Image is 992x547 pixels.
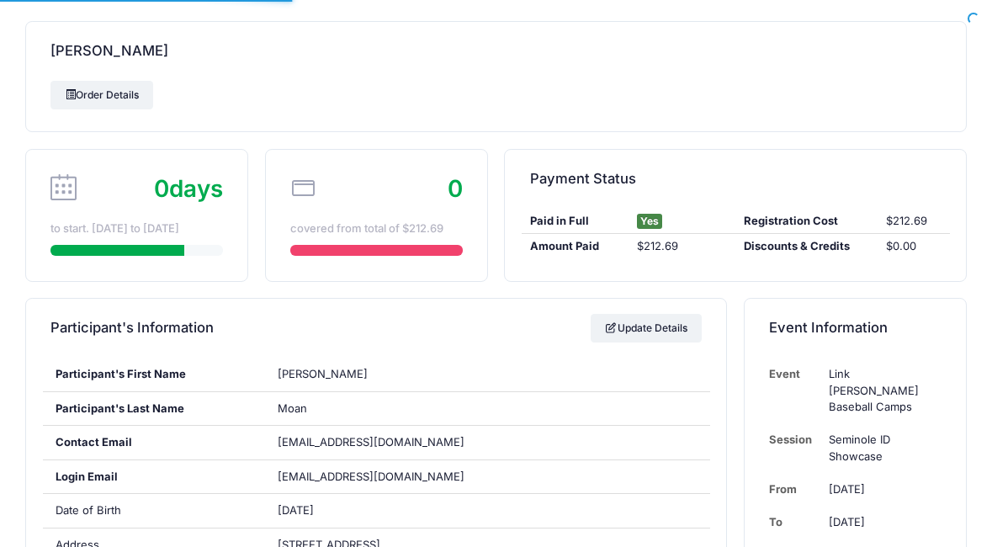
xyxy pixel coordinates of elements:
[820,473,942,506] td: [DATE]
[522,238,629,255] div: Amount Paid
[591,314,703,343] a: Update Details
[50,81,153,109] a: Order Details
[278,401,307,415] span: Moan
[769,423,820,473] td: Session
[50,28,168,76] h4: [PERSON_NAME]
[769,305,888,353] h4: Event Information
[820,506,942,539] td: [DATE]
[43,494,265,528] div: Date of Birth
[154,172,223,207] div: days
[43,460,265,494] div: Login Email
[769,506,820,539] td: To
[154,174,169,203] span: 0
[820,423,942,473] td: Seminole ID Showcase
[278,435,464,449] span: [EMAIL_ADDRESS][DOMAIN_NAME]
[43,426,265,459] div: Contact Email
[278,469,488,486] span: [EMAIL_ADDRESS][DOMAIN_NAME]
[278,503,314,517] span: [DATE]
[278,367,368,380] span: [PERSON_NAME]
[43,392,265,426] div: Participant's Last Name
[735,213,878,230] div: Registration Cost
[820,358,942,423] td: Link [PERSON_NAME] Baseball Camps
[50,305,214,353] h4: Participant's Information
[878,238,950,255] div: $0.00
[878,213,950,230] div: $212.69
[290,220,463,237] div: covered from total of $212.69
[43,358,265,391] div: Participant's First Name
[448,174,463,203] span: 0
[530,155,636,203] h4: Payment Status
[50,220,223,237] div: to start. [DATE] to [DATE]
[735,238,878,255] div: Discounts & Credits
[629,238,735,255] div: $212.69
[769,473,820,506] td: From
[637,214,662,229] span: Yes
[522,213,629,230] div: Paid in Full
[769,358,820,423] td: Event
